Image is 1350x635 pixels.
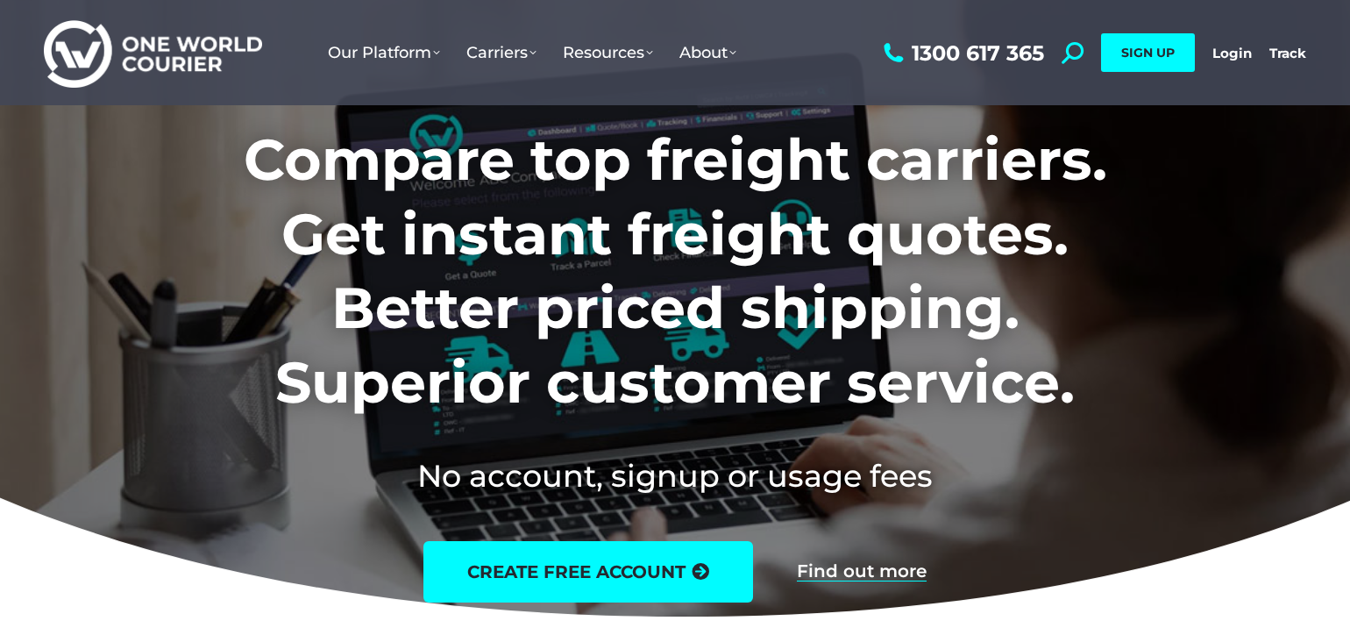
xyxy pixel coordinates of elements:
[550,25,666,80] a: Resources
[453,25,550,80] a: Carriers
[1269,45,1306,61] a: Track
[128,123,1223,419] h1: Compare top freight carriers. Get instant freight quotes. Better priced shipping. Superior custom...
[563,43,653,62] span: Resources
[666,25,750,80] a: About
[797,562,927,581] a: Find out more
[128,454,1223,497] h2: No account, signup or usage fees
[466,43,536,62] span: Carriers
[328,43,440,62] span: Our Platform
[315,25,453,80] a: Our Platform
[679,43,736,62] span: About
[1121,45,1175,61] span: SIGN UP
[423,541,753,603] a: create free account
[1212,45,1252,61] a: Login
[1101,33,1195,72] a: SIGN UP
[879,42,1044,64] a: 1300 617 365
[44,18,262,89] img: One World Courier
